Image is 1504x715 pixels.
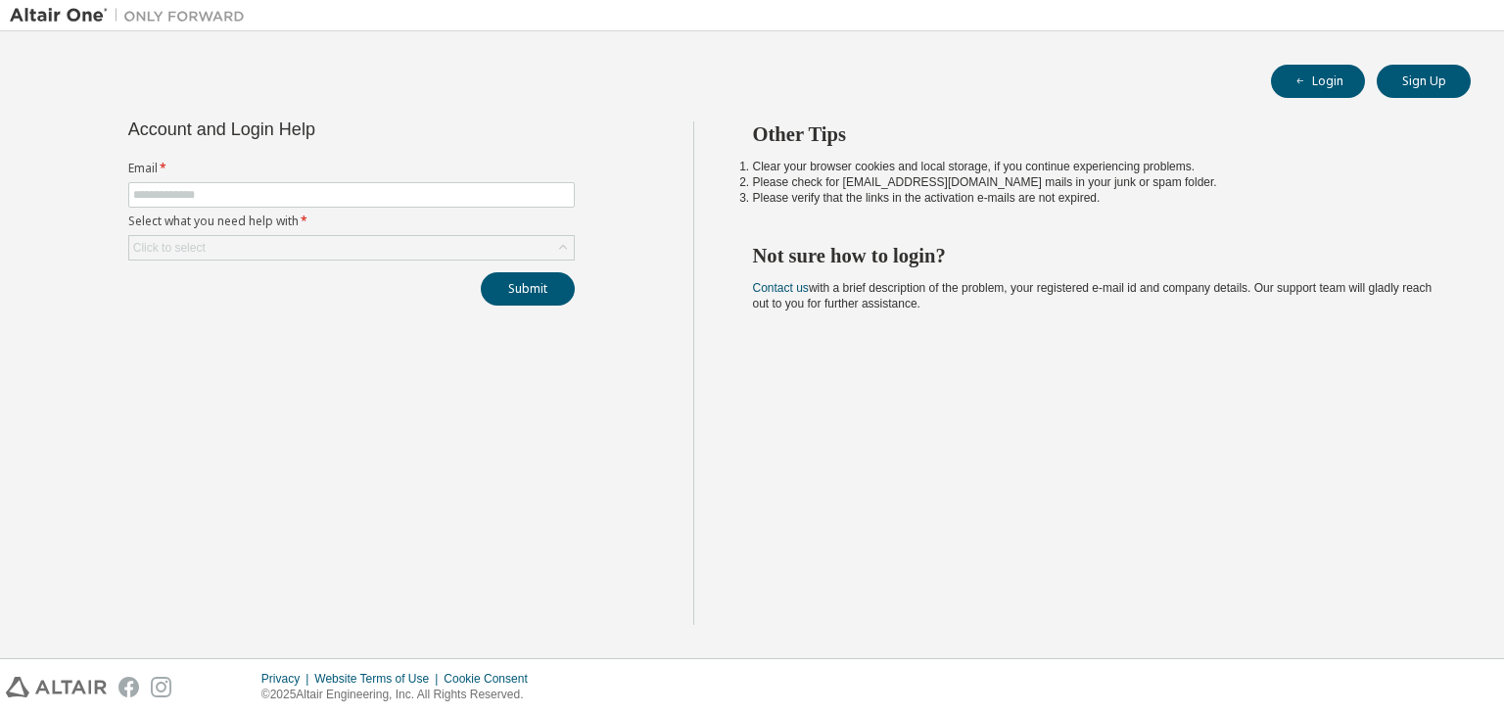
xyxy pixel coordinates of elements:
div: Website Terms of Use [314,671,444,687]
img: instagram.svg [151,677,171,697]
div: Click to select [129,236,574,260]
li: Please check for [EMAIL_ADDRESS][DOMAIN_NAME] mails in your junk or spam folder. [753,174,1436,190]
div: Account and Login Help [128,121,486,137]
div: Privacy [261,671,314,687]
img: altair_logo.svg [6,677,107,697]
a: Contact us [753,281,809,295]
button: Sign Up [1377,65,1471,98]
button: Submit [481,272,575,306]
li: Clear your browser cookies and local storage, if you continue experiencing problems. [753,159,1436,174]
label: Select what you need help with [128,214,575,229]
p: © 2025 Altair Engineering, Inc. All Rights Reserved. [261,687,540,703]
button: Login [1271,65,1365,98]
h2: Other Tips [753,121,1436,147]
img: Altair One [10,6,255,25]
label: Email [128,161,575,176]
div: Click to select [133,240,206,256]
li: Please verify that the links in the activation e-mails are not expired. [753,190,1436,206]
img: facebook.svg [118,677,139,697]
span: with a brief description of the problem, your registered e-mail id and company details. Our suppo... [753,281,1433,310]
div: Cookie Consent [444,671,539,687]
h2: Not sure how to login? [753,243,1436,268]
